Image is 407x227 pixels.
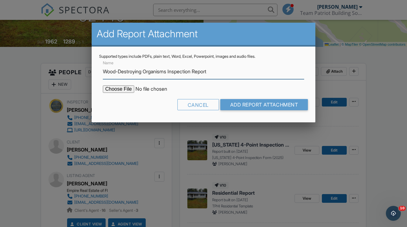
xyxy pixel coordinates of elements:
[399,206,406,211] span: 10
[97,28,311,40] h2: Add Report Attachment
[177,99,219,110] div: Cancel
[386,206,401,221] iframe: Intercom live chat
[103,60,113,66] label: Name
[220,99,308,110] input: Add Report Attachment
[99,54,308,59] div: Supported types include PDFs, plain text, Word, Excel, Powerpoint, images and audio files.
